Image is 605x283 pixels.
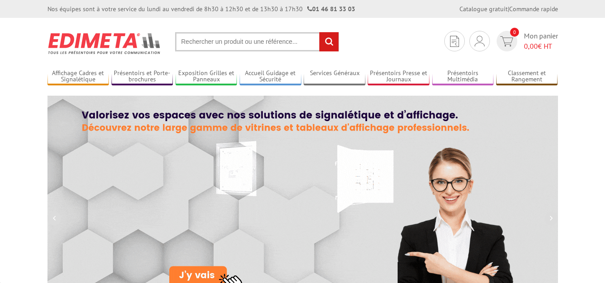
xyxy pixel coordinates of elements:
[176,69,237,84] a: Exposition Grilles et Panneaux
[509,5,558,13] a: Commande rapide
[307,5,355,13] strong: 01 46 81 33 03
[524,31,558,51] span: Mon panier
[319,32,339,51] input: rechercher
[459,4,558,13] div: |
[459,5,508,13] a: Catalogue gratuit
[494,31,558,51] a: devis rapide 0 Mon panier 0,00€ HT
[368,69,429,84] a: Présentoirs Presse et Journaux
[432,69,494,84] a: Présentoirs Multimédia
[475,36,485,46] img: devis rapide
[112,69,173,84] a: Présentoirs et Porte-brochures
[510,28,519,37] span: 0
[175,32,339,51] input: Rechercher un produit ou une référence...
[47,27,162,60] img: Présentoir, panneau, stand - Edimeta - PLV, affichage, mobilier bureau, entreprise
[524,42,538,51] span: 0,00
[304,69,365,84] a: Services Généraux
[500,36,513,46] img: devis rapide
[240,69,301,84] a: Accueil Guidage et Sécurité
[450,36,459,47] img: devis rapide
[47,69,109,84] a: Affichage Cadres et Signalétique
[496,69,558,84] a: Classement et Rangement
[47,4,355,13] div: Nos équipes sont à votre service du lundi au vendredi de 8h30 à 12h30 et de 13h30 à 17h30
[524,41,558,51] span: € HT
